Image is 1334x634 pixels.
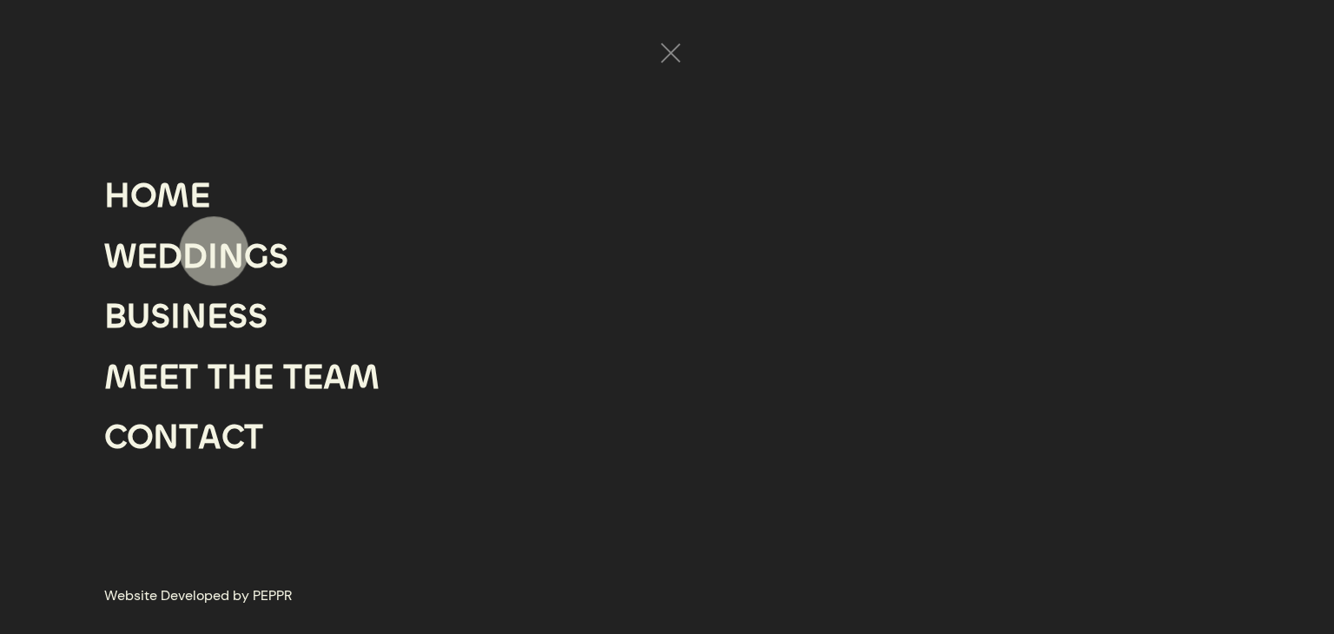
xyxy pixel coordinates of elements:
a: MEET THE TEAM [104,347,380,408]
div: T [179,407,198,468]
div: H [104,166,130,227]
div: T [208,347,227,408]
div: N [181,287,207,347]
div: A [323,347,347,408]
img: TWO FLY GUYS MEDIA [130,35,378,69]
a: BUSINESS [104,287,267,347]
div: S [248,287,267,347]
div: E [136,227,157,287]
div: T [283,347,302,408]
div: E [189,166,210,227]
div: M [104,347,137,408]
div: B [104,287,127,347]
div: E [207,287,228,347]
div: S [268,227,288,287]
div: M [347,347,380,408]
div: E [253,347,274,408]
a: CONTACT [104,407,263,468]
div: N [218,227,244,287]
div: W [104,227,136,287]
a: WEDDINGS [104,227,288,287]
div: A [198,407,221,468]
div: H [227,347,253,408]
div: S [228,287,248,347]
div: D [182,227,208,287]
div: T [244,407,263,468]
a: HOME [104,166,210,227]
div: T [179,347,198,408]
div: O [127,407,153,468]
div: E [137,347,158,408]
div: M [156,166,189,227]
div: N [153,407,179,468]
div: I [170,287,181,347]
div: U [127,287,150,347]
div: G [244,227,268,287]
div: C [221,407,244,468]
div: D [157,227,182,287]
div: C [104,407,127,468]
div: O [130,166,156,227]
div: I [208,227,218,287]
div: E [158,347,179,408]
a: Website Developed by PEPPR [104,584,292,608]
div: S [150,287,170,347]
div: E [302,347,323,408]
